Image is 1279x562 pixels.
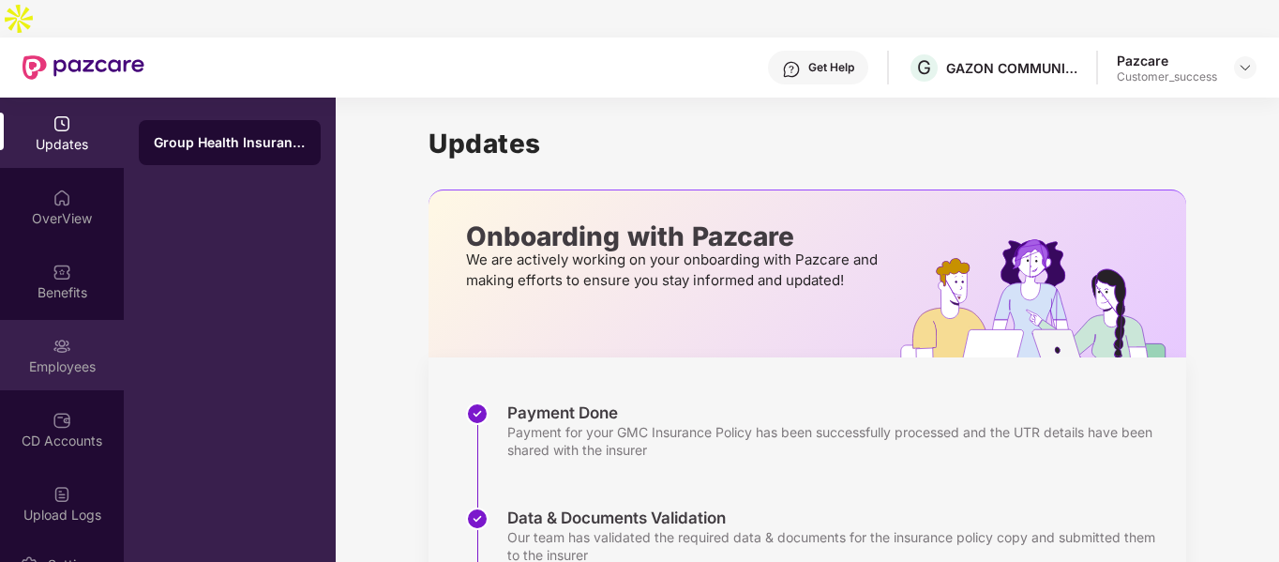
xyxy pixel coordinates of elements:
div: Pazcare [1117,52,1217,69]
img: svg+xml;base64,PHN2ZyBpZD0iRHJvcGRvd24tMzJ4MzIiIHhtbG5zPSJodHRwOi8vd3d3LnczLm9yZy8yMDAwL3N2ZyIgd2... [1238,60,1253,75]
img: svg+xml;base64,PHN2ZyBpZD0iSGVscC0zMngzMiIgeG1sbnM9Imh0dHA6Ly93d3cudzMub3JnLzIwMDAvc3ZnIiB3aWR0aD... [782,60,801,79]
img: svg+xml;base64,PHN2ZyBpZD0iU3RlcC1Eb25lLTMyeDMyIiB4bWxucz0iaHR0cDovL3d3dy53My5vcmcvMjAwMC9zdmciIH... [466,403,489,425]
img: svg+xml;base64,PHN2ZyBpZD0iVXBkYXRlZCIgeG1sbnM9Imh0dHA6Ly93d3cudzMub3JnLzIwMDAvc3ZnIiB3aWR0aD0iMj... [53,114,71,133]
div: Payment Done [507,403,1167,423]
h1: Updates [429,128,1186,159]
img: svg+xml;base64,PHN2ZyBpZD0iSG9tZSIgeG1sbnM9Imh0dHA6Ly93d3cudzMub3JnLzIwMDAvc3ZnIiB3aWR0aD0iMjAiIG... [53,189,71,207]
span: G [917,56,931,79]
div: Get Help [808,60,854,75]
p: We are actively working on your onboarding with Pazcare and making efforts to ensure you stay inf... [466,250,883,291]
div: Customer_success [1117,69,1217,84]
img: svg+xml;base64,PHN2ZyBpZD0iQ0RfQWNjb3VudHMiIGRhdGEtbmFtZT0iQ0QgQWNjb3VudHMiIHhtbG5zPSJodHRwOi8vd3... [53,411,71,430]
p: Onboarding with Pazcare [466,228,883,245]
div: Group Health Insurance [154,133,306,152]
img: New Pazcare Logo [23,55,144,80]
img: svg+xml;base64,PHN2ZyBpZD0iU3RlcC1Eb25lLTMyeDMyIiB4bWxucz0iaHR0cDovL3d3dy53My5vcmcvMjAwMC9zdmciIH... [466,508,489,530]
img: hrOnboarding [900,239,1186,357]
div: Payment for your GMC Insurance Policy has been successfully processed and the UTR details have be... [507,423,1167,459]
img: svg+xml;base64,PHN2ZyBpZD0iRW1wbG95ZWVzIiB4bWxucz0iaHR0cDovL3d3dy53My5vcmcvMjAwMC9zdmciIHdpZHRoPS... [53,337,71,356]
img: svg+xml;base64,PHN2ZyBpZD0iVXBsb2FkX0xvZ3MiIGRhdGEtbmFtZT0iVXBsb2FkIExvZ3MiIHhtbG5zPSJodHRwOi8vd3... [53,485,71,504]
img: svg+xml;base64,PHN2ZyBpZD0iQmVuZWZpdHMiIHhtbG5zPSJodHRwOi8vd3d3LnczLm9yZy8yMDAwL3N2ZyIgd2lkdGg9Ij... [53,263,71,281]
div: GAZON COMMUNICATIONS INDIA LIMITED [946,59,1077,77]
div: Data & Documents Validation [507,508,1167,528]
